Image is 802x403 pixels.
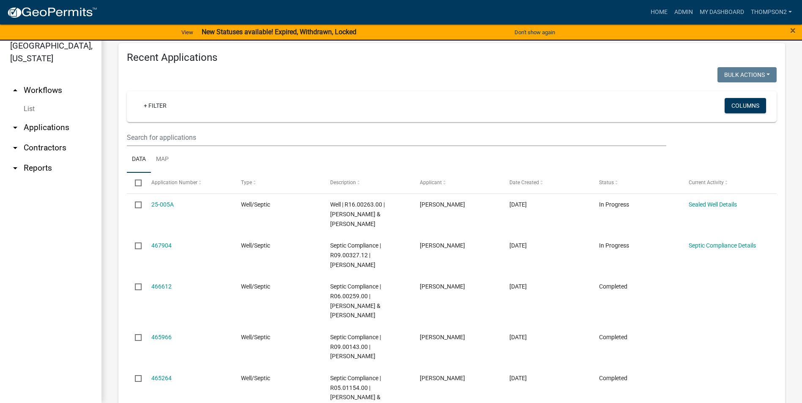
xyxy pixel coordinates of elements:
[747,4,795,20] a: Thompson2
[178,25,197,39] a: View
[127,129,666,146] input: Search for applications
[511,25,558,39] button: Don't show again
[10,143,20,153] i: arrow_drop_down
[599,375,627,381] span: Completed
[501,173,591,193] datatable-header-cell: Date Created
[151,375,172,381] a: 465264
[599,334,627,340] span: Completed
[151,146,174,173] a: Map
[151,201,174,208] a: 25-005A
[143,173,233,193] datatable-header-cell: Application Number
[241,283,270,290] span: Well/Septic
[241,375,270,381] span: Well/Septic
[420,334,465,340] span: Darrin
[202,28,356,36] strong: New Statuses available! Expired, Withdrawn, Locked
[420,242,465,249] span: Darrin
[10,163,20,173] i: arrow_drop_down
[241,201,270,208] span: Well/Septic
[151,180,197,185] span: Application Number
[599,180,614,185] span: Status
[790,25,796,35] button: Close
[509,180,539,185] span: Date Created
[696,4,747,20] a: My Dashboard
[330,180,356,185] span: Description
[689,242,756,249] a: Septic Compliance Details
[127,173,143,193] datatable-header-cell: Select
[241,180,252,185] span: Type
[233,173,322,193] datatable-header-cell: Type
[647,4,671,20] a: Home
[241,334,270,340] span: Well/Septic
[322,173,412,193] datatable-header-cell: Description
[509,375,527,381] span: 08/18/2025
[127,146,151,173] a: Data
[689,201,737,208] a: Sealed Well Details
[689,180,724,185] span: Current Activity
[591,173,681,193] datatable-header-cell: Status
[137,98,173,113] a: + Filter
[509,242,527,249] span: 08/22/2025
[599,242,629,249] span: In Progress
[420,201,465,208] span: Shari Bartlett
[330,201,385,227] span: Well | R16.00263.00 | DANIEL N & DIANE G BAKER
[599,201,629,208] span: In Progress
[151,334,172,340] a: 465966
[681,173,770,193] datatable-header-cell: Current Activity
[420,180,442,185] span: Applicant
[10,123,20,133] i: arrow_drop_down
[509,283,527,290] span: 08/20/2025
[509,201,527,208] span: 08/22/2025
[412,173,501,193] datatable-header-cell: Applicant
[790,25,796,36] span: ×
[725,98,766,113] button: Columns
[151,242,172,249] a: 467904
[127,52,777,64] h4: Recent Applications
[330,334,381,360] span: Septic Compliance | R09.00143.00 | JASON MERCHLEWITZ
[420,283,465,290] span: Darrin
[599,283,627,290] span: Completed
[330,283,381,319] span: Septic Compliance | R06.00259.00 | STEVEN M & STACY J MILLER
[10,85,20,95] i: arrow_drop_up
[330,242,381,268] span: Septic Compliance | R09.00327.12 | BARRY A BRESEE
[717,67,777,82] button: Bulk Actions
[671,4,696,20] a: Admin
[420,375,465,381] span: Darrin
[151,283,172,290] a: 466612
[509,334,527,340] span: 08/19/2025
[241,242,270,249] span: Well/Septic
